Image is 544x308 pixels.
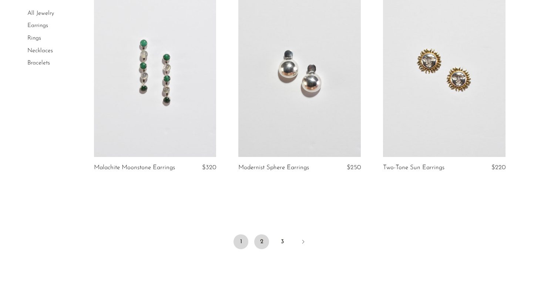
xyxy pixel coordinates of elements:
a: 2 [254,234,269,249]
a: Modernist Sphere Earrings [238,164,309,171]
a: 3 [275,234,290,249]
a: Next [296,234,310,251]
a: All Jewelry [27,10,54,16]
span: $250 [347,164,361,171]
a: Necklaces [27,48,53,54]
span: $320 [202,164,216,171]
span: 1 [234,234,248,249]
span: $220 [491,164,506,171]
a: Bracelets [27,60,50,66]
a: Malachite Moonstone Earrings [94,164,175,171]
a: Earrings [27,23,48,29]
a: Rings [27,35,41,41]
a: Two-Tone Sun Earrings [383,164,444,171]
